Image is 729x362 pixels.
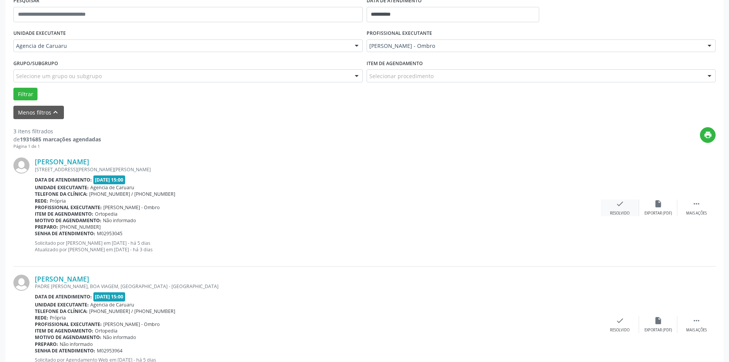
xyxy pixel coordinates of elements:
[35,230,95,237] b: Senha de atendimento:
[35,224,58,230] b: Preparo:
[13,28,66,39] label: UNIDADE EXECUTANTE
[103,321,160,328] span: [PERSON_NAME] - Ombro
[35,293,92,300] b: Data de atendimento:
[369,42,700,50] span: [PERSON_NAME] - Ombro
[644,211,672,216] div: Exportar (PDF)
[97,347,122,354] span: M02953964
[35,334,101,341] b: Motivo de agendamento:
[103,217,136,224] span: Não informado
[35,204,102,211] b: Profissional executante:
[654,316,662,325] i: insert_drive_file
[95,211,117,217] span: Ortopedia
[93,175,126,184] span: [DATE] 15:00
[610,211,630,216] div: Resolvido
[35,301,89,308] b: Unidade executante:
[13,88,38,101] button: Filtrar
[35,308,88,314] b: Telefone da clínica:
[35,314,48,321] b: Rede:
[20,136,101,143] strong: 1931685 marcações agendadas
[367,28,432,39] label: PROFISSIONAL EXECUTANTE
[704,131,712,139] i: print
[103,334,136,341] span: Não informado
[35,211,93,217] b: Item de agendamento:
[35,347,95,354] b: Senha de atendimento:
[35,157,89,166] a: [PERSON_NAME]
[60,224,101,230] span: [PHONE_NUMBER]
[692,316,701,325] i: 
[700,127,716,143] button: print
[35,328,93,334] b: Item de agendamento:
[369,72,434,80] span: Selecionar procedimento
[13,143,101,150] div: Página 1 de 1
[97,230,122,237] span: M02953045
[50,198,66,204] span: Própria
[13,157,29,174] img: img
[610,328,630,333] div: Resolvido
[35,191,88,197] b: Telefone da clínica:
[616,200,624,208] i: check
[35,275,89,283] a: [PERSON_NAME]
[686,211,707,216] div: Mais ações
[90,184,134,191] span: Agencia de Caruaru
[35,283,601,290] div: PADRE [PERSON_NAME], BOA VIAGEM, [GEOGRAPHIC_DATA] - [GEOGRAPHIC_DATA]
[50,314,66,321] span: Própria
[367,57,423,69] label: Item de agendamento
[93,292,126,301] span: [DATE] 15:00
[35,166,601,173] div: [STREET_ADDRESS][PERSON_NAME][PERSON_NAME]
[103,204,160,211] span: [PERSON_NAME] - Ombro
[13,106,64,119] button: Menos filtroskeyboard_arrow_up
[13,127,101,135] div: 3 itens filtrados
[644,328,672,333] div: Exportar (PDF)
[686,328,707,333] div: Mais ações
[95,328,117,334] span: Ortopedia
[35,321,102,328] b: Profissional executante:
[35,184,89,191] b: Unidade executante:
[60,341,93,347] span: Não informado
[35,177,92,183] b: Data de atendimento:
[692,200,701,208] i: 
[89,191,175,197] span: [PHONE_NUMBER] / [PHONE_NUMBER]
[35,198,48,204] b: Rede:
[16,72,102,80] span: Selecione um grupo ou subgrupo
[13,135,101,143] div: de
[13,275,29,291] img: img
[654,200,662,208] i: insert_drive_file
[89,308,175,314] span: [PHONE_NUMBER] / [PHONE_NUMBER]
[90,301,134,308] span: Agencia de Caruaru
[16,42,347,50] span: Agencia de Caruaru
[35,341,58,347] b: Preparo:
[35,217,101,224] b: Motivo de agendamento:
[13,57,58,69] label: Grupo/Subgrupo
[35,240,601,253] p: Solicitado por [PERSON_NAME] em [DATE] - há 5 dias Atualizado por [PERSON_NAME] em [DATE] - há 3 ...
[51,108,60,116] i: keyboard_arrow_up
[616,316,624,325] i: check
